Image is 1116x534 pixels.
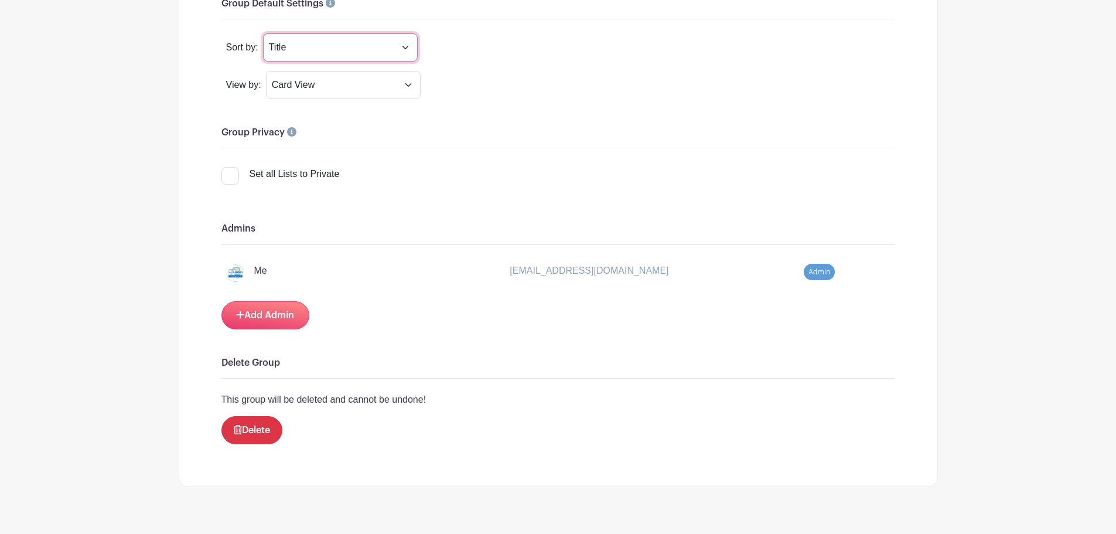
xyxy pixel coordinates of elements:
[221,393,895,407] p: This group will be deleted and cannot be undone!
[804,264,835,280] span: Admin
[221,223,895,234] h6: Admins
[221,40,263,55] div: Sort by:
[221,127,895,138] h6: Group Privacy
[510,264,668,278] p: [EMAIL_ADDRESS][DOMAIN_NAME]
[221,358,895,369] h6: Delete Group
[221,301,309,329] a: Add Admin
[226,264,245,283] img: Admisions%20Logo.png
[254,264,267,278] p: Me
[221,416,282,444] a: Delete
[221,78,266,92] div: View by:
[250,167,340,181] div: Set all Lists to Private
